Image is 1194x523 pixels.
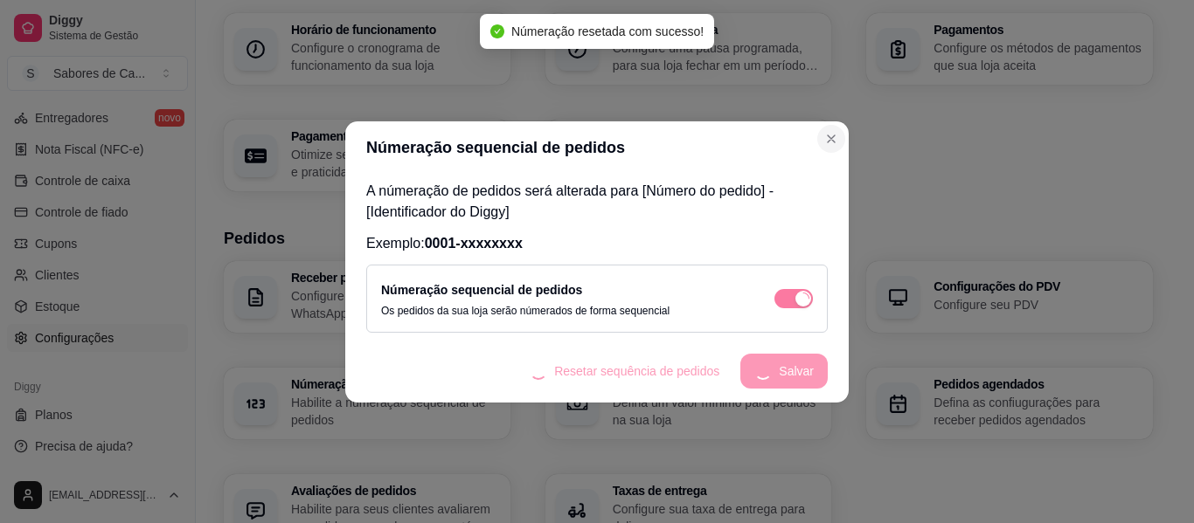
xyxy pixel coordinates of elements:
[381,283,582,297] label: Númeração sequencial de pedidos
[366,181,828,223] p: A númeração de pedidos será alterada para [Número do pedido] - [Identificador do Diggy]
[797,292,809,305] span: loading
[425,236,523,251] span: 0001-xxxxxxxx
[511,24,704,38] span: Númeração resetada com sucesso!
[345,121,849,174] header: Númeração sequencial de pedidos
[490,24,504,38] span: check-circle
[381,304,670,318] p: Os pedidos da sua loja serão númerados de forma sequencial
[817,125,845,153] button: Close
[366,233,828,254] p: Exemplo:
